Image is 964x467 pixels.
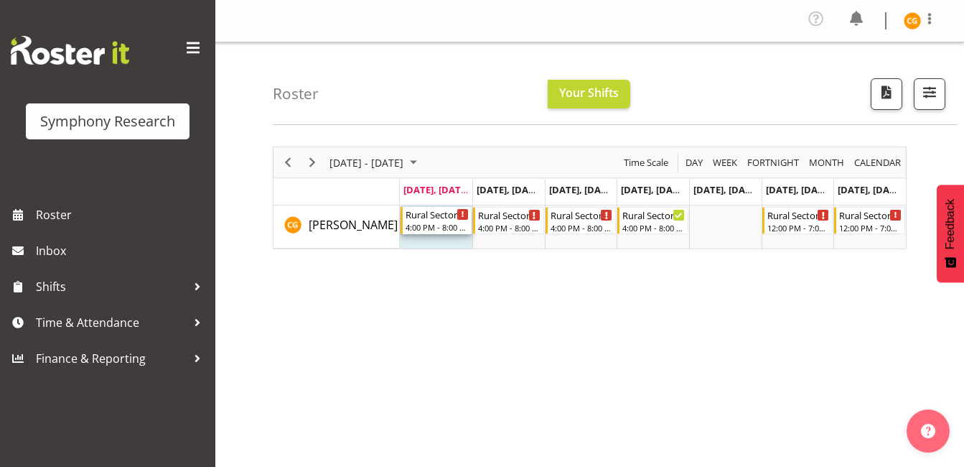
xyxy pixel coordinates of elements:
[622,208,685,222] div: Rural Sector Arvo/Evenings
[548,80,630,108] button: Your Shifts
[549,183,614,196] span: [DATE], [DATE]
[871,78,902,110] button: Download a PDF of the roster according to the set date range.
[403,183,469,196] span: [DATE], [DATE]
[617,207,688,234] div: Chariss Gumbeze"s event - Rural Sector Arvo/Evenings Begin From Thursday, September 4, 2025 at 4:...
[36,348,187,369] span: Finance & Reporting
[762,207,833,234] div: Chariss Gumbeze"s event - Rural Sector Weekends Begin From Saturday, September 6, 2025 at 12:00:0...
[684,154,704,172] span: Day
[406,221,469,233] div: 4:00 PM - 8:00 PM
[914,78,945,110] button: Filter Shifts
[36,240,208,262] span: Inbox
[904,12,921,29] img: chariss-gumbeze11861.jpg
[551,208,613,222] div: Rural Sector Arvo/Evenings
[40,111,175,132] div: Symphony Research
[693,183,759,196] span: [DATE], [DATE]
[303,154,322,172] button: Next
[36,312,187,333] span: Time & Attendance
[551,222,613,233] div: 4:00 PM - 8:00 PM
[36,276,187,297] span: Shifts
[767,208,830,222] div: Rural Sector Weekends
[478,208,541,222] div: Rural Sector Arvo/Evenings
[401,207,472,234] div: Chariss Gumbeze"s event - Rural Sector Arvo/Evenings Begin From Monday, September 1, 2025 at 4:00...
[746,154,800,172] span: Fortnight
[622,154,671,172] button: Time Scale
[944,199,957,249] span: Feedback
[273,205,400,249] td: Chariss Gumbeze resource
[852,154,904,172] button: Month
[711,154,739,172] span: Week
[273,147,907,249] div: Timeline Week of September 1, 2025
[745,154,802,172] button: Fortnight
[839,208,902,222] div: Rural Sector Weekends
[328,154,405,172] span: [DATE] - [DATE]
[36,204,208,226] span: Roster
[808,154,846,172] span: Month
[853,154,902,172] span: calendar
[406,207,469,221] div: Rural Sector Arvo/Evenings
[711,154,740,172] button: Timeline Week
[327,154,423,172] button: September 01 - 07, 2025
[300,147,324,177] div: Next
[921,424,935,438] img: help-xxl-2.png
[807,154,847,172] button: Timeline Month
[477,183,542,196] span: [DATE], [DATE]
[622,154,670,172] span: Time Scale
[546,207,617,234] div: Chariss Gumbeze"s event - Rural Sector Arvo/Evenings Begin From Wednesday, September 3, 2025 at 4...
[766,183,831,196] span: [DATE], [DATE]
[621,183,686,196] span: [DATE], [DATE]
[683,154,706,172] button: Timeline Day
[838,183,903,196] span: [DATE], [DATE]
[622,222,685,233] div: 4:00 PM - 8:00 PM
[473,207,544,234] div: Chariss Gumbeze"s event - Rural Sector Arvo/Evenings Begin From Tuesday, September 2, 2025 at 4:0...
[309,217,398,233] span: [PERSON_NAME]
[11,36,129,65] img: Rosterit website logo
[834,207,905,234] div: Chariss Gumbeze"s event - Rural Sector Weekends Begin From Sunday, September 7, 2025 at 12:00:00 ...
[279,154,298,172] button: Previous
[273,85,319,102] h4: Roster
[839,222,902,233] div: 12:00 PM - 7:00 PM
[309,216,398,233] a: [PERSON_NAME]
[559,85,619,101] span: Your Shifts
[400,205,906,249] table: Timeline Week of September 1, 2025
[767,222,830,233] div: 12:00 PM - 7:00 PM
[276,147,300,177] div: Previous
[937,185,964,282] button: Feedback - Show survey
[478,222,541,233] div: 4:00 PM - 8:00 PM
